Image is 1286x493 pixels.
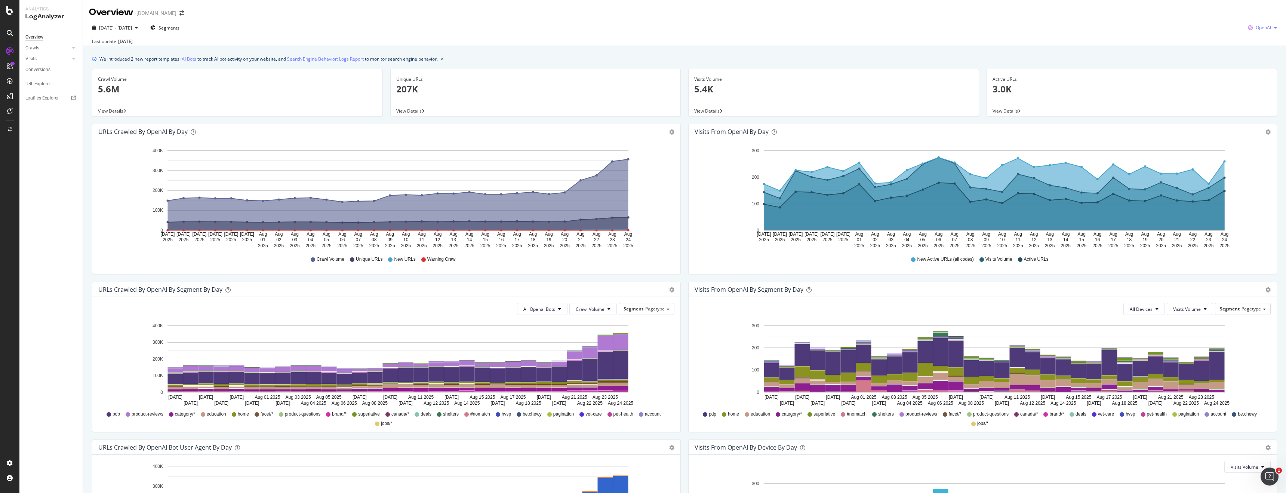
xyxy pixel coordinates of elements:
[1205,232,1212,237] text: Aug
[645,306,665,312] span: Pagetype
[1127,237,1132,242] text: 18
[789,232,803,237] text: [DATE]
[98,286,222,293] div: URLs Crawled by OpenAI By Segment By Day
[918,243,928,248] text: 2025
[578,237,583,242] text: 21
[1206,237,1211,242] text: 23
[1189,395,1214,400] text: Aug 23 2025
[25,94,77,102] a: Logfiles Explorer
[408,395,434,400] text: Aug 11 2025
[1030,232,1038,237] text: Aug
[199,395,213,400] text: [DATE]
[388,237,393,242] text: 09
[25,80,51,88] div: URL Explorer
[594,237,599,242] text: 22
[517,303,567,315] button: All Openai Bots
[764,395,779,400] text: [DATE]
[752,148,759,153] text: 300
[98,128,188,135] div: URLs Crawled by OpenAI by day
[1242,306,1261,312] span: Pagetype
[993,83,1271,95] p: 3.0K
[904,237,910,242] text: 04
[98,83,377,95] p: 5.6M
[804,232,819,237] text: [DATE]
[757,232,771,237] text: [DATE]
[1045,243,1055,248] text: 2025
[89,6,133,19] div: Overview
[759,237,769,242] text: 2025
[1221,232,1228,237] text: Aug
[795,395,809,400] text: [DATE]
[839,237,849,242] text: 2025
[25,12,77,21] div: LogAnalyzer
[467,237,472,242] text: 14
[383,395,397,400] text: [DATE]
[694,76,973,83] div: Visits Volume
[1123,303,1165,315] button: All Devices
[1156,243,1166,248] text: 2025
[1062,232,1070,237] text: Aug
[695,128,769,135] div: Visits from OpenAI by day
[997,243,1007,248] text: 2025
[98,321,674,408] div: A chart.
[242,237,252,242] text: 2025
[1140,243,1150,248] text: 2025
[1130,306,1153,312] span: All Devices
[1024,256,1049,263] span: Active URLs
[396,108,422,114] span: View Details
[449,243,459,248] text: 2025
[258,243,268,248] text: 2025
[25,44,39,52] div: Crawls
[886,243,896,248] text: 2025
[993,108,1018,114] span: View Details
[444,395,459,400] text: [DATE]
[1096,395,1122,400] text: Aug 17 2025
[1231,464,1258,470] span: Visits Volume
[261,237,266,242] text: 01
[576,306,604,312] span: Crawl Volume
[1174,237,1179,242] text: 21
[25,6,77,12] div: Analytics
[287,55,364,63] a: Search Engine Behavior: Logs Report
[514,237,520,242] text: 17
[669,287,674,293] div: gear
[25,66,77,74] a: Conversions
[1173,232,1181,237] text: Aug
[979,395,994,400] text: [DATE]
[98,145,674,249] div: A chart.
[919,232,927,237] text: Aug
[210,237,221,242] text: 2025
[434,232,442,237] text: Aug
[291,232,299,237] text: Aug
[917,256,973,263] span: New Active URLs (all codes)
[1013,243,1023,248] text: 2025
[98,76,377,83] div: Crawl Volume
[292,237,298,242] text: 03
[757,390,759,395] text: 0
[1000,237,1005,242] text: 10
[308,237,313,242] text: 04
[530,237,536,242] text: 18
[168,395,182,400] text: [DATE]
[1190,237,1196,242] text: 22
[1219,243,1230,248] text: 2025
[396,76,675,83] div: Unique URLs
[153,340,163,345] text: 300K
[286,395,311,400] text: Aug 03 2025
[255,395,280,400] text: Aug 01 2025
[851,395,876,400] text: Aug 01 2025
[775,237,785,242] text: 2025
[887,232,895,237] text: Aug
[179,237,189,242] text: 2025
[317,256,344,263] span: Crawl Volume
[752,323,759,328] text: 300
[370,232,378,237] text: Aug
[1265,287,1271,293] div: gear
[25,44,70,52] a: Crawls
[1188,243,1198,248] text: 2025
[624,232,632,237] text: Aug
[353,395,367,400] text: [DATE]
[854,243,864,248] text: 2025
[695,321,1271,408] svg: A chart.
[985,256,1012,263] span: Visits Volume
